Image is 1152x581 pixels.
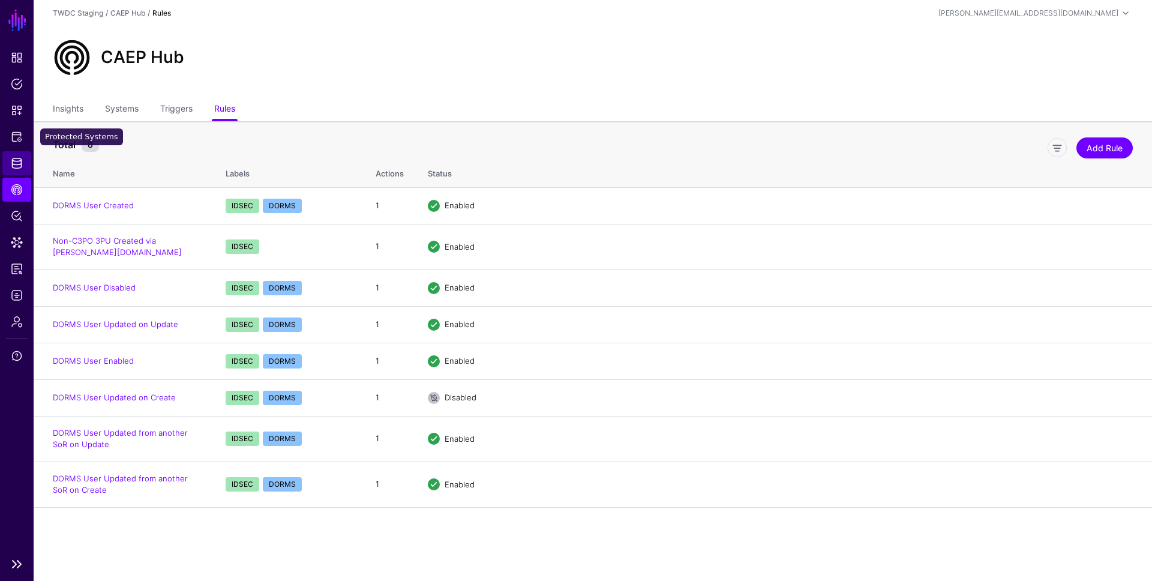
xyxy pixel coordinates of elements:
[11,104,23,116] span: Snippets
[2,310,31,334] a: Admin
[364,156,416,187] th: Actions
[445,356,475,366] span: Enabled
[938,8,1118,19] div: [PERSON_NAME][EMAIL_ADDRESS][DOMAIN_NAME]
[416,156,1152,187] th: Status
[445,479,475,489] span: Enabled
[226,354,259,369] span: IDSEC
[110,8,145,17] a: CAEP Hub
[263,432,302,446] span: DORMS
[2,230,31,254] a: Data Lens
[53,8,103,17] a: TWDC Staging
[2,204,31,228] a: Policy Lens
[160,98,193,121] a: Triggers
[364,462,416,507] td: 1
[2,257,31,281] a: Reports
[53,283,136,292] a: DORMS User Disabled
[53,200,134,210] a: DORMS User Created
[11,78,23,90] span: Policies
[263,354,302,369] span: DORMS
[226,477,259,492] span: IDSEC
[226,239,259,254] span: IDSEC
[2,46,31,70] a: Dashboard
[263,281,302,295] span: DORMS
[2,125,31,149] a: Protected Systems
[2,72,31,96] a: Policies
[101,47,184,68] h2: CAEP Hub
[11,157,23,169] span: Identity Data Fabric
[364,379,416,416] td: 1
[226,199,259,213] span: IDSEC
[263,199,302,213] span: DORMS
[445,200,475,210] span: Enabled
[263,477,302,492] span: DORMS
[53,393,176,402] a: DORMS User Updated on Create
[364,306,416,343] td: 1
[2,98,31,122] a: Snippets
[53,319,178,329] a: DORMS User Updated on Update
[445,393,476,402] span: Disabled
[11,263,23,275] span: Reports
[263,318,302,332] span: DORMS
[53,356,134,366] a: DORMS User Enabled
[226,432,259,446] span: IDSEC
[11,316,23,328] span: Admin
[445,283,475,292] span: Enabled
[152,8,171,17] strong: Rules
[263,391,302,405] span: DORMS
[445,319,475,329] span: Enabled
[11,289,23,301] span: Logs
[364,187,416,224] td: 1
[34,156,214,187] th: Name
[1076,137,1133,158] a: Add Rule
[145,8,152,19] div: /
[364,269,416,306] td: 1
[53,428,188,450] a: DORMS User Updated from another SoR on Update
[364,343,416,379] td: 1
[226,318,259,332] span: IDSEC
[2,178,31,202] a: CAEP Hub
[364,416,416,462] td: 1
[103,8,110,19] div: /
[11,210,23,222] span: Policy Lens
[11,184,23,196] span: CAEP Hub
[11,236,23,248] span: Data Lens
[53,98,83,121] a: Insights
[11,52,23,64] span: Dashboard
[226,281,259,295] span: IDSEC
[40,128,123,145] div: Protected Systems
[11,131,23,143] span: Protected Systems
[2,283,31,307] a: Logs
[214,156,364,187] th: Labels
[53,474,188,495] a: DORMS User Updated from another SoR on Create
[53,236,182,257] a: Non-C3PO 3PU Created via [PERSON_NAME][DOMAIN_NAME]
[445,433,475,443] span: Enabled
[105,98,139,121] a: Systems
[364,224,416,269] td: 1
[445,241,475,251] span: Enabled
[214,98,235,121] a: Rules
[7,7,28,34] a: SGNL
[226,391,259,405] span: IDSEC
[2,151,31,175] a: Identity Data Fabric
[11,350,23,362] span: Support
